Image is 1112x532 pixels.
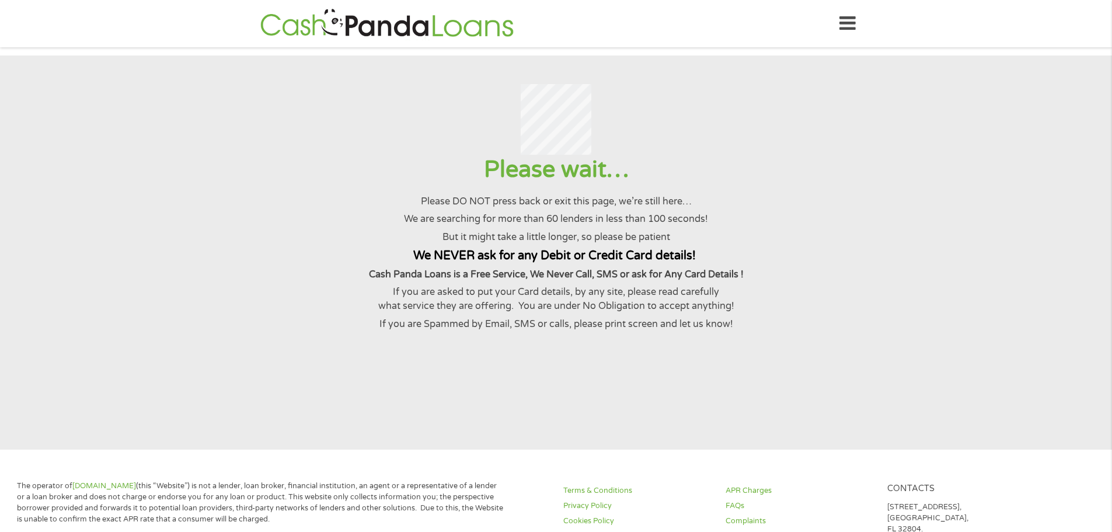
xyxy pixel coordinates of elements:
strong: Cash Panda Loans is a Free Service, We Never Call, SMS or ask for Any Card Details ! [369,269,744,280]
a: Cookies Policy [563,516,712,527]
a: APR Charges [726,485,874,496]
h1: Please wait… [14,155,1097,185]
a: [DOMAIN_NAME] [72,481,136,491]
p: The operator of (this “Website”) is not a lender, loan broker, financial institution, an agent or... [17,481,504,525]
a: Terms & Conditions [563,485,712,496]
a: Complaints [726,516,874,527]
p: We are searching for more than 60 lenders in less than 100 seconds! [14,212,1097,226]
a: FAQs [726,500,874,512]
h4: Contacts [887,484,1036,495]
p: Please DO NOT press back or exit this page, we’re still here… [14,194,1097,208]
p: If you are asked to put your Card details, by any site, please read carefully what service they a... [14,285,1097,314]
img: GetLoanNow Logo [257,7,517,40]
p: But it might take a little longer, so please be patient [14,230,1097,244]
p: If you are Spammed by Email, SMS or calls, please print screen and let us know! [14,317,1097,331]
strong: We NEVER ask for any Debit or Credit Card details! [413,248,696,263]
a: Privacy Policy [563,500,712,512]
